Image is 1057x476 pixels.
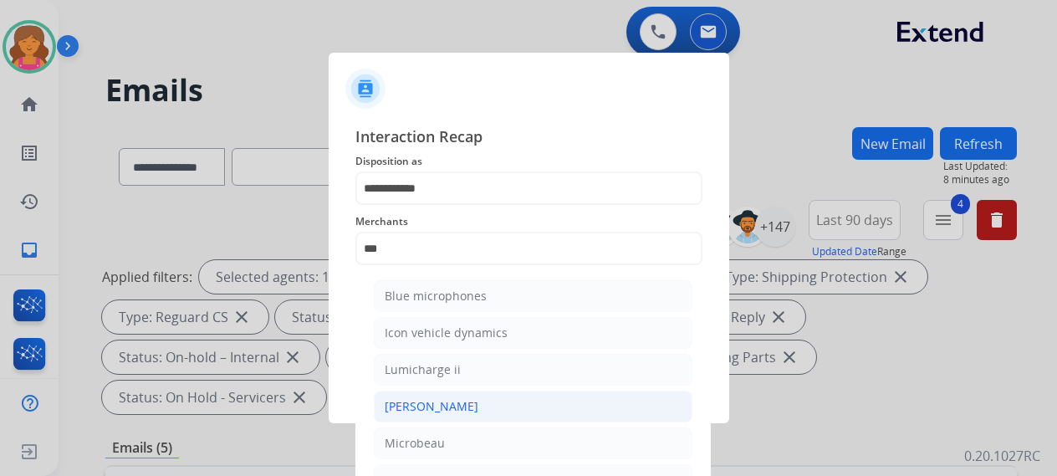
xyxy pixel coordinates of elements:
span: Merchants [355,212,702,232]
p: 0.20.1027RC [964,446,1040,466]
img: contactIcon [345,69,386,109]
div: [PERSON_NAME] [385,398,478,415]
div: Blue microphones [385,288,487,305]
span: Disposition as [355,151,702,171]
div: Icon vehicle dynamics [385,325,508,341]
span: Interaction Recap [355,125,702,151]
div: Microbeau [385,435,445,452]
div: Lumicharge ii [385,361,461,378]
